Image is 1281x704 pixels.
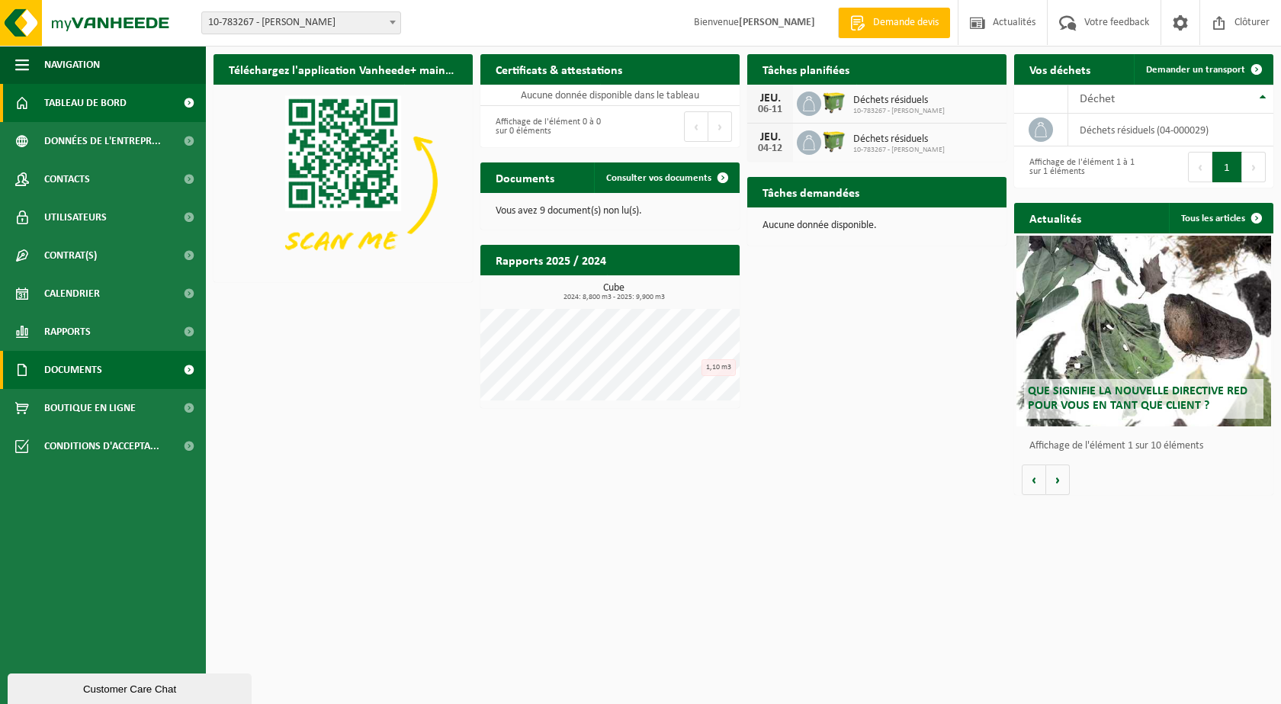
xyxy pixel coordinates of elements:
[44,275,100,313] span: Calendrier
[853,146,945,155] span: 10-783267 - [PERSON_NAME]
[747,54,865,84] h2: Tâches planifiées
[869,15,942,31] span: Demande devis
[213,54,473,84] h2: Téléchargez l'application Vanheede+ maintenant!
[1134,54,1272,85] a: Demander un transport
[44,313,91,351] span: Rapports
[44,351,102,389] span: Documents
[755,92,785,104] div: JEU.
[44,236,97,275] span: Contrat(s)
[44,198,107,236] span: Utilisateurs
[44,427,159,465] span: Conditions d'accepta...
[853,133,945,146] span: Déchets résiduels
[755,131,785,143] div: JEU.
[1146,65,1245,75] span: Demander un transport
[853,95,945,107] span: Déchets résiduels
[684,111,708,142] button: Previous
[607,275,738,305] a: Consulter les rapports
[1212,152,1242,182] button: 1
[755,143,785,154] div: 04-12
[44,46,100,84] span: Navigation
[44,122,161,160] span: Données de l'entrepr...
[594,162,738,193] a: Consulter vos documents
[8,670,255,704] iframe: chat widget
[821,89,847,115] img: WB-1100-HPE-GN-50
[201,11,401,34] span: 10-783267 - LUCHET ADRIEN - SERAING
[488,283,740,301] h3: Cube
[480,245,621,275] h2: Rapports 2025 / 2024
[44,160,90,198] span: Contacts
[1080,93,1115,105] span: Déchet
[213,85,473,279] img: Download de VHEPlus App
[488,294,740,301] span: 2024: 8,800 m3 - 2025: 9,900 m3
[202,12,400,34] span: 10-783267 - LUCHET ADRIEN - SERAING
[44,389,136,427] span: Boutique en ligne
[762,220,991,231] p: Aucune donnée disponible.
[838,8,950,38] a: Demande devis
[480,54,637,84] h2: Certificats & attestations
[480,85,740,106] td: Aucune donnée disponible dans le tableau
[496,206,724,217] p: Vous avez 9 document(s) non lu(s).
[1028,385,1247,412] span: Que signifie la nouvelle directive RED pour vous en tant que client ?
[747,177,875,207] h2: Tâches demandées
[755,104,785,115] div: 06-11
[606,173,711,183] span: Consulter vos documents
[480,162,570,192] h2: Documents
[1242,152,1266,182] button: Next
[1169,203,1272,233] a: Tous les articles
[821,128,847,154] img: WB-1100-HPE-GN-50
[1016,236,1270,426] a: Que signifie la nouvelle directive RED pour vous en tant que client ?
[1046,465,1070,495] button: Volgende
[853,107,945,116] span: 10-783267 - [PERSON_NAME]
[1022,150,1136,184] div: Affichage de l'élément 1 à 1 sur 1 éléments
[1014,203,1096,233] h2: Actualités
[44,84,127,122] span: Tableau de bord
[739,17,815,28] strong: [PERSON_NAME]
[708,111,732,142] button: Next
[1029,441,1266,452] p: Affichage de l'élément 1 sur 10 éléments
[1014,54,1106,84] h2: Vos déchets
[488,110,602,143] div: Affichage de l'élément 0 à 0 sur 0 éléments
[1022,465,1046,495] button: Vorige
[701,359,736,376] div: 1,10 m3
[1068,114,1274,146] td: déchets résiduels (04-000029)
[1188,152,1212,182] button: Previous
